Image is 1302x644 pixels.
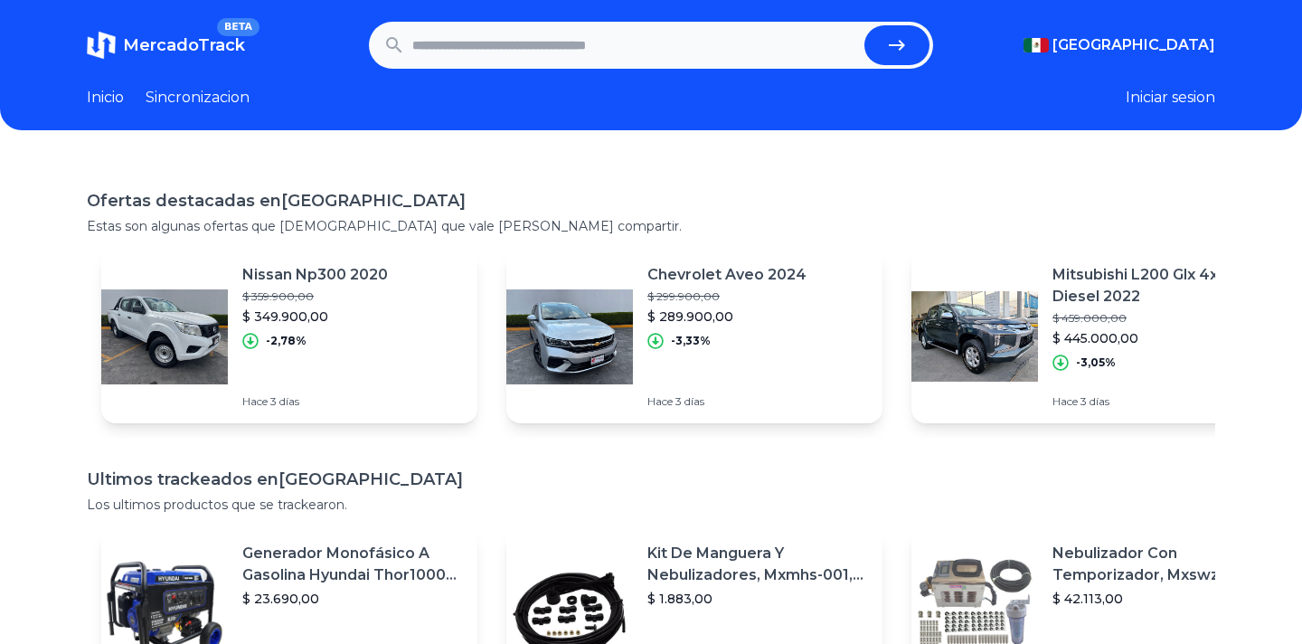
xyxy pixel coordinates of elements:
p: $ 23.690,00 [242,590,463,608]
p: $ 289.900,00 [647,308,807,326]
p: Hace 3 días [647,394,807,409]
button: Iniciar sesion [1126,87,1215,109]
a: Inicio [87,87,124,109]
span: BETA [217,18,259,36]
button: [GEOGRAPHIC_DATA] [1024,34,1215,56]
p: $ 1.883,00 [647,590,868,608]
p: -3,33% [671,334,711,348]
img: MercadoTrack [87,31,116,60]
p: Estas son algunas ofertas que [DEMOGRAPHIC_DATA] que vale [PERSON_NAME] compartir. [87,217,1215,235]
p: Chevrolet Aveo 2024 [647,264,807,286]
a: Featured imageNissan Np300 2020$ 359.900,00$ 349.900,00-2,78%Hace 3 días [101,250,477,423]
p: $ 299.900,00 [647,289,807,304]
h1: Ultimos trackeados en [GEOGRAPHIC_DATA] [87,467,1215,492]
p: $ 445.000,00 [1052,329,1273,347]
img: Featured image [911,273,1038,400]
img: Featured image [101,273,228,400]
p: $ 42.113,00 [1052,590,1273,608]
img: Featured image [506,273,633,400]
h1: Ofertas destacadas en [GEOGRAPHIC_DATA] [87,188,1215,213]
a: Featured imageMitsubishi L200 Glx 4x4 Diesel 2022$ 459.000,00$ 445.000,00-3,05%Hace 3 días [911,250,1288,423]
p: Generador Monofásico A Gasolina Hyundai Thor10000 P 11.5 Kw [242,543,463,586]
p: Nissan Np300 2020 [242,264,388,286]
p: Nebulizador Con Temporizador, Mxswz-009, 50m, 40 Boquillas [1052,543,1273,586]
p: $ 349.900,00 [242,308,388,326]
a: MercadoTrackBETA [87,31,245,60]
span: MercadoTrack [123,35,245,55]
span: [GEOGRAPHIC_DATA] [1052,34,1215,56]
p: Los ultimos productos que se trackearon. [87,496,1215,514]
p: Hace 3 días [1052,394,1273,409]
p: -2,78% [266,334,307,348]
p: $ 459.000,00 [1052,311,1273,326]
img: Mexico [1024,38,1049,52]
p: Kit De Manguera Y Nebulizadores, Mxmhs-001, 6m, 6 Tees, 8 Bo [647,543,868,586]
a: Sincronizacion [146,87,250,109]
p: Hace 3 días [242,394,388,409]
p: Mitsubishi L200 Glx 4x4 Diesel 2022 [1052,264,1273,308]
p: $ 359.900,00 [242,289,388,304]
a: Featured imageChevrolet Aveo 2024$ 299.900,00$ 289.900,00-3,33%Hace 3 días [506,250,882,423]
p: -3,05% [1076,355,1116,370]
